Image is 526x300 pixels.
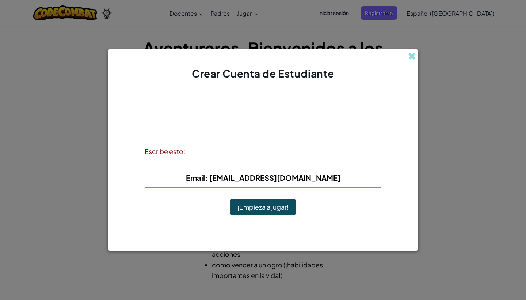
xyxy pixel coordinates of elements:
span: Crear Cuenta de Estudiante [192,67,334,80]
h4: ¡Cuenta Creada! [232,101,294,112]
span: Nombre de usuario [195,162,268,170]
p: Escribe tu información para que no la olvides. Tu docente también puede ayudarte a restablecer tu... [145,120,381,137]
div: Escribe esto: [145,146,381,157]
button: ¡Empieza a jugar! [230,199,296,215]
span: Email [186,173,205,182]
b: : [EMAIL_ADDRESS][DOMAIN_NAME] [186,173,340,182]
b: : [PERSON_NAME] [195,162,331,170]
